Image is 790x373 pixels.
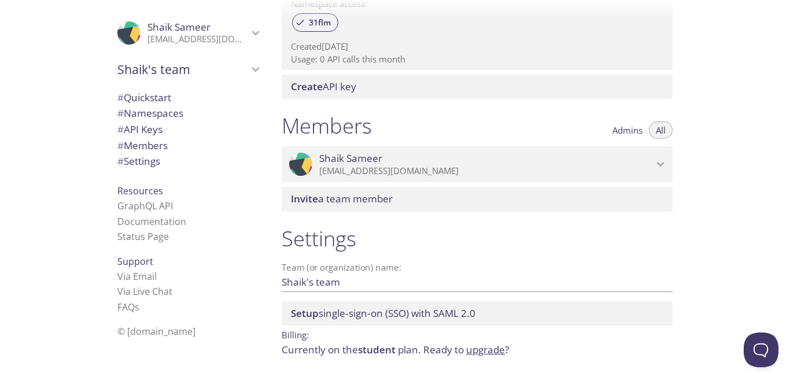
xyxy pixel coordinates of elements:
[117,301,139,313] a: FAQ
[358,343,396,356] span: student
[117,200,173,212] a: GraphQL API
[108,153,268,169] div: Team Settings
[108,138,268,154] div: Members
[282,263,402,272] label: Team (or organization) name:
[319,152,382,165] span: Shaik Sameer
[291,192,393,205] span: a team member
[302,17,338,28] span: 31flm
[108,54,268,84] div: Shaik's team
[282,342,673,357] p: Currently on the plan.
[147,20,211,34] span: Shaik Sameer
[108,14,268,52] div: Shaik Sameer
[108,105,268,121] div: Namespaces
[117,325,195,338] span: © [DOMAIN_NAME]
[117,285,172,298] a: Via Live Chat
[117,255,153,268] span: Support
[108,121,268,138] div: API Keys
[117,154,160,168] span: Settings
[117,270,157,283] a: Via Email
[117,230,169,243] a: Status Page
[744,333,778,367] iframe: Help Scout Beacon - Open
[117,139,124,152] span: #
[117,139,168,152] span: Members
[147,34,248,45] p: [EMAIL_ADDRESS][DOMAIN_NAME]
[282,75,673,99] div: Create API Key
[282,146,673,182] div: Shaik Sameer
[117,106,183,120] span: Namespaces
[319,165,653,177] p: [EMAIL_ADDRESS][DOMAIN_NAME]
[649,121,673,139] button: All
[291,80,323,93] span: Create
[117,123,163,136] span: API Keys
[292,13,338,32] div: 31flm
[291,306,475,320] span: single-sign-on (SSO) with SAML 2.0
[117,91,171,104] span: Quickstart
[291,192,318,205] span: Invite
[117,123,124,136] span: #
[117,184,163,197] span: Resources
[117,215,186,228] a: Documentation
[423,343,509,356] span: Ready to ?
[108,90,268,106] div: Quickstart
[282,187,673,211] div: Invite a team member
[282,301,673,326] div: Setup SSO
[282,326,673,342] p: Billing:
[466,343,505,356] a: upgrade
[117,154,124,168] span: #
[282,226,673,252] h1: Settings
[291,40,663,53] p: Created [DATE]
[291,306,319,320] span: Setup
[291,53,663,65] p: Usage: 0 API calls this month
[135,301,139,313] span: s
[117,106,124,120] span: #
[117,91,124,104] span: #
[606,121,649,139] button: Admins
[282,113,372,139] h1: Members
[291,80,356,93] span: API key
[117,61,248,77] span: Shaik's team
